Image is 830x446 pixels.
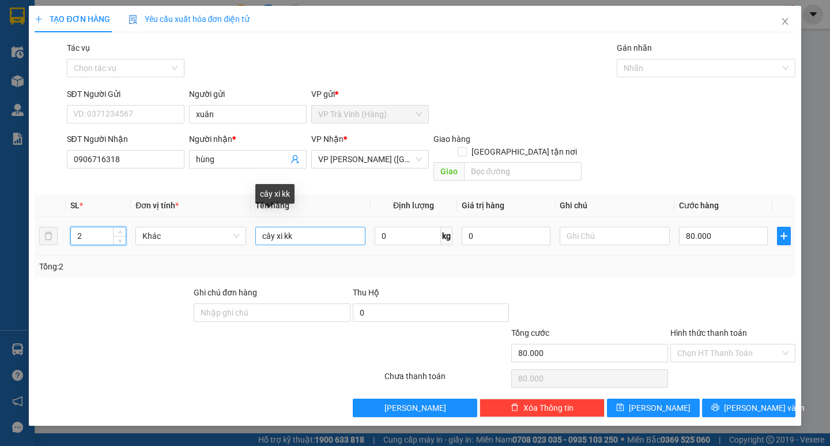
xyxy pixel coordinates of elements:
[144,23,162,33] span: thao
[560,227,670,245] input: Ghi Chú
[135,201,179,210] span: Đơn vị tính
[189,88,307,100] div: Người gửi
[189,133,307,145] div: Người nhận
[5,23,168,33] p: GỬI:
[679,201,719,210] span: Cước hàng
[129,14,250,24] span: Yêu cầu xuất hóa đơn điện tử
[5,39,116,61] span: VP [PERSON_NAME] ([GEOGRAPHIC_DATA])
[353,399,478,417] button: [PERSON_NAME]
[113,236,126,245] span: Decrease Value
[702,399,795,417] button: printer[PERSON_NAME] và In
[5,39,168,61] p: NHẬN:
[194,288,257,297] label: Ghi chú đơn hàng
[35,14,110,24] span: TẠO ĐƠN HÀNG
[142,227,239,245] span: Khác
[290,155,300,164] span: user-add
[5,75,28,86] span: GIAO:
[67,133,184,145] div: SĐT Người Nhận
[670,328,747,338] label: Hình thức thanh toán
[35,15,43,23] span: plus
[129,15,138,24] img: icon
[511,403,519,413] span: delete
[711,403,719,413] span: printer
[724,402,805,414] span: [PERSON_NAME] và In
[480,399,605,417] button: deleteXóa Thông tin
[39,6,134,17] strong: BIÊN NHẬN GỬI HÀNG
[70,201,80,210] span: SL
[629,402,691,414] span: [PERSON_NAME]
[617,43,652,53] label: Gán nhãn
[116,237,123,244] span: down
[607,399,700,417] button: save[PERSON_NAME]
[462,227,550,245] input: 0
[5,62,106,73] span: 0969595672 -
[353,288,379,297] span: Thu Hộ
[39,227,58,245] button: delete
[318,151,422,168] span: VP Trần Phú (Hàng)
[24,23,162,33] span: VP [PERSON_NAME] (Hàng) -
[441,227,452,245] span: kg
[384,402,446,414] span: [PERSON_NAME]
[67,43,90,53] label: Tác vụ
[769,6,801,38] button: Close
[62,62,106,73] span: anh cường
[778,231,790,241] span: plus
[67,88,184,100] div: SĐT Người Gửi
[383,370,511,390] div: Chưa thanh toán
[780,17,790,26] span: close
[116,229,123,236] span: up
[39,260,321,273] div: Tổng: 2
[467,145,582,158] span: [GEOGRAPHIC_DATA] tận nơi
[616,403,624,413] span: save
[433,162,464,181] span: Giao
[462,201,504,210] span: Giá trị hàng
[255,227,365,245] input: VD: Bàn, Ghế
[555,194,674,217] th: Ghi chú
[464,162,582,181] input: Dọc đường
[194,303,350,322] input: Ghi chú đơn hàng
[433,134,470,144] span: Giao hàng
[113,227,126,236] span: Increase Value
[511,328,549,338] span: Tổng cước
[311,88,429,100] div: VP gửi
[523,402,574,414] span: Xóa Thông tin
[255,184,295,204] div: cây xi kk
[318,106,422,123] span: VP Trà Vinh (Hàng)
[311,134,344,144] span: VP Nhận
[777,227,791,245] button: plus
[393,201,434,210] span: Định lượng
